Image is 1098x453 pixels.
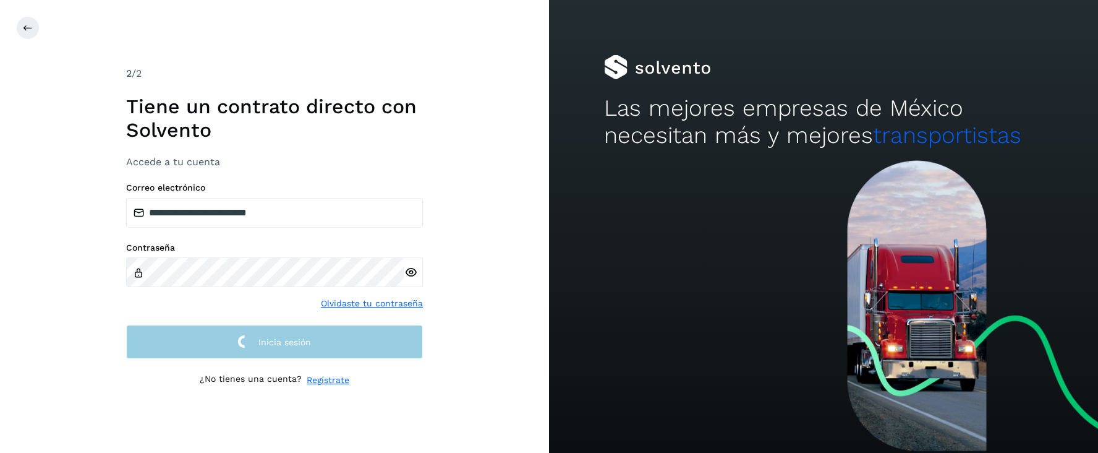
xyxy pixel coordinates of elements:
span: 2 [126,67,132,79]
h1: Tiene un contrato directo con Solvento [126,95,423,142]
a: Olvidaste tu contraseña [321,297,423,310]
span: Inicia sesión [258,338,311,347]
label: Contraseña [126,243,423,253]
div: /2 [126,66,423,81]
p: ¿No tienes una cuenta? [200,374,302,387]
h2: Las mejores empresas de México necesitan más y mejores [604,95,1043,150]
label: Correo electrónico [126,183,423,193]
a: Regístrate [307,374,349,387]
span: transportistas [873,122,1021,149]
button: Inicia sesión [126,325,423,359]
h3: Accede a tu cuenta [126,156,423,168]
